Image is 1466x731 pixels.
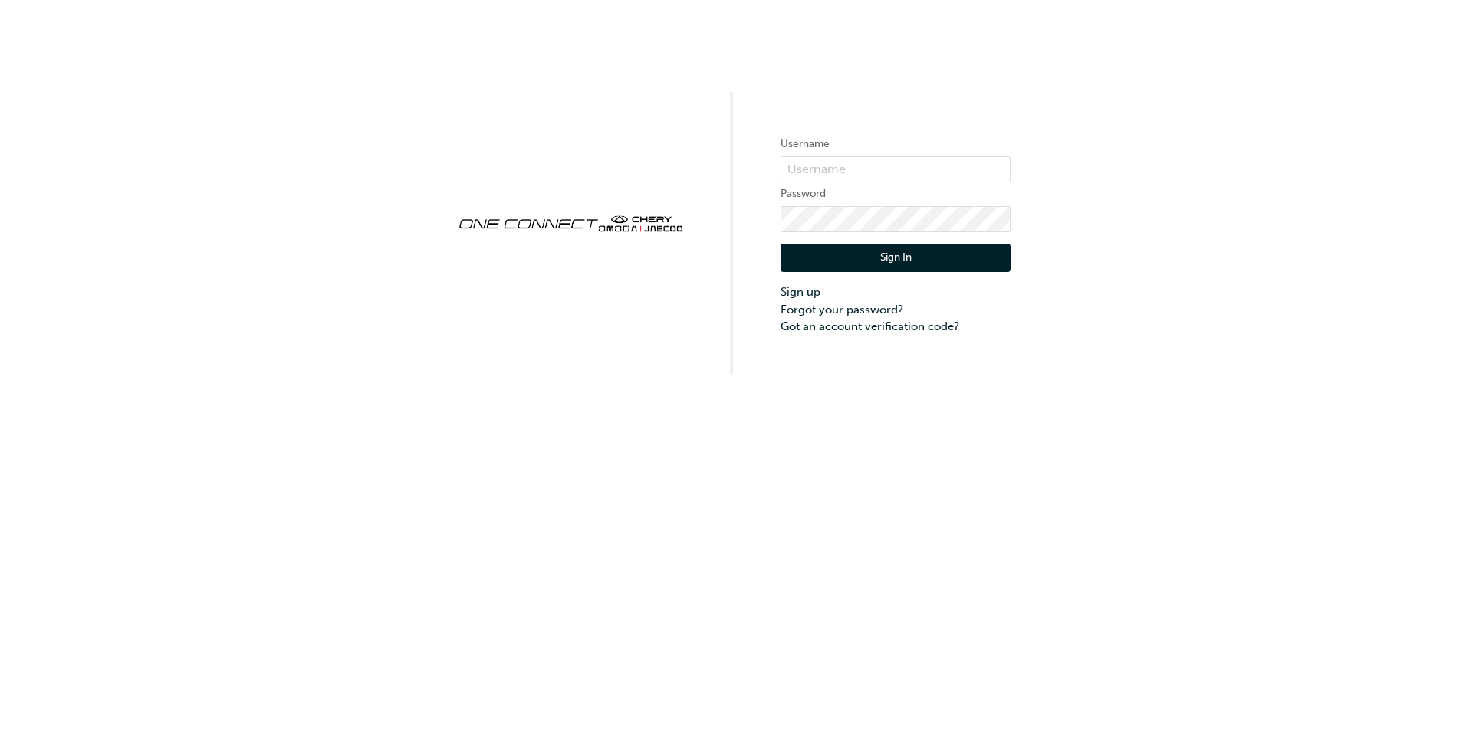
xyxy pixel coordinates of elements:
label: Password [781,185,1011,203]
a: Forgot your password? [781,301,1011,319]
a: Got an account verification code? [781,318,1011,336]
input: Username [781,156,1011,182]
a: Sign up [781,284,1011,301]
label: Username [781,135,1011,153]
img: oneconnect [455,202,685,242]
button: Sign In [781,244,1011,273]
